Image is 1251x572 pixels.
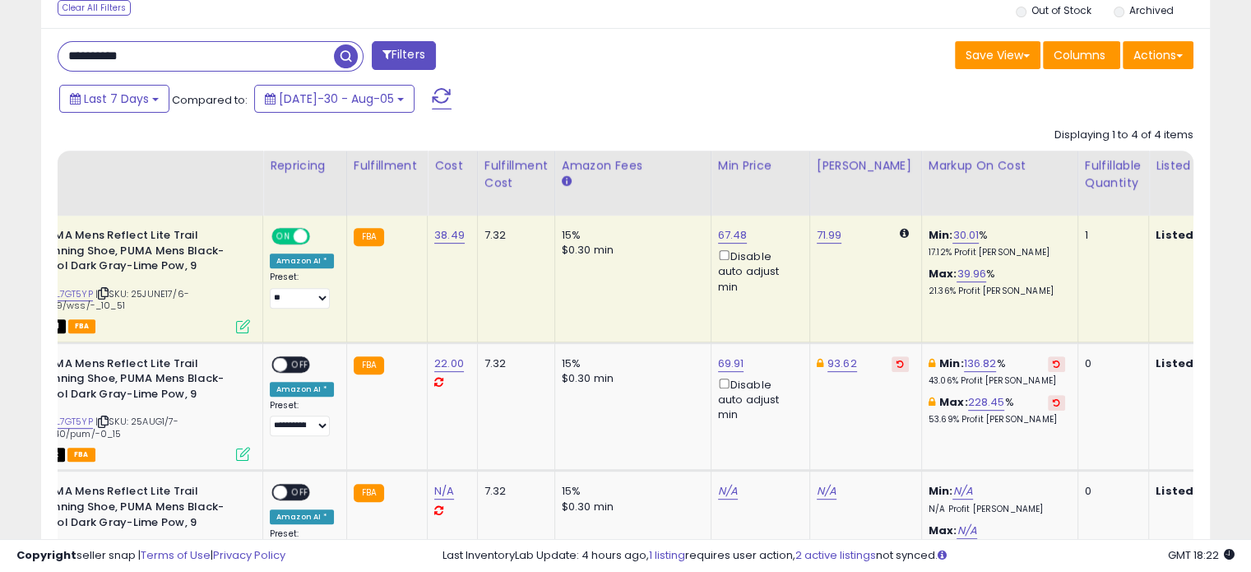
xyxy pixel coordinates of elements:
a: 136.82 [964,356,997,372]
a: 30.01 [952,227,979,244]
strong: Copyright [16,547,76,563]
div: 7.32 [484,484,542,499]
a: 22.00 [434,356,464,372]
small: FBA [354,356,384,374]
div: Amazon AI * [270,509,334,524]
b: Min: [939,356,964,371]
div: ASIN: [3,356,250,460]
b: PUMA Mens Reflect Lite Trail Running Shoe, PUMA Mens Black-Cool Dark Gray-Lime Pow, 9 [40,356,240,407]
div: $0.30 min [562,243,698,258]
a: B0CL7GT5YP [37,287,93,301]
div: Fulfillable Quantity [1085,157,1142,192]
a: N/A [434,483,454,500]
b: PUMA Mens Reflect Lite Trail Running Shoe, PUMA Mens Black-Cool Dark Gray-Lime Pow, 9 [40,484,240,534]
label: Archived [1128,3,1173,17]
p: N/A Profit [PERSON_NAME] [929,504,1065,515]
div: Fulfillment Cost [484,157,548,192]
a: 2 active listings [795,547,876,563]
a: 93.62 [827,356,857,372]
div: 15% [562,484,698,499]
p: 21.36% Profit [PERSON_NAME] [929,286,1065,297]
b: Listed Price: [1156,356,1230,371]
b: Max: [929,266,957,281]
a: 67.48 [718,227,748,244]
span: | SKU: 25JUNE17/6-16/ng/38*59/wss/-_10_51 [3,287,189,312]
div: [PERSON_NAME] [817,157,915,174]
small: Amazon Fees. [562,174,572,189]
p: 53.69% Profit [PERSON_NAME] [929,414,1065,426]
span: OFF [287,357,313,371]
span: ON [273,230,294,244]
label: Out of Stock [1031,3,1091,17]
div: Markup on Cost [929,157,1071,174]
div: % [929,228,1065,258]
div: Amazon Fees [562,157,704,174]
b: Min: [929,483,953,499]
div: Amazon AI * [270,253,334,268]
div: Cost [434,157,470,174]
div: 0 [1085,484,1136,499]
div: seller snap | | [16,548,285,564]
div: $0.30 min [562,500,698,514]
button: Actions [1123,41,1193,69]
div: 15% [562,356,698,371]
div: Repricing [270,157,340,174]
span: OFF [308,230,334,244]
button: Save View [955,41,1040,69]
span: All listings that are unavailable for purchase on Amazon for any reason other than out-of-stock [3,319,66,333]
a: N/A [952,483,972,500]
button: [DATE]-30 - Aug-05 [254,85,415,113]
button: Filters [372,41,436,70]
div: Amazon AI * [270,382,334,397]
small: FBA [354,228,384,246]
a: Privacy Policy [213,547,285,563]
span: [DATE]-30 - Aug-05 [279,91,394,107]
b: Max: [929,523,957,538]
b: PUMA Mens Reflect Lite Trail Running Shoe, PUMA Mens Black-Cool Dark Gray-Lime Pow, 9 [40,228,240,278]
div: Min Price [718,157,803,174]
div: Disable auto adjust min [718,247,797,295]
div: Displaying 1 to 4 of 4 items [1054,128,1193,143]
div: 0 [1085,356,1136,371]
p: 17.12% Profit [PERSON_NAME] [929,247,1065,258]
a: 38.49 [434,227,465,244]
small: FBA [354,484,384,502]
div: Preset: [270,400,334,437]
div: % [929,395,1065,426]
div: 1 [1085,228,1136,243]
div: 7.32 [484,228,542,243]
div: % [929,267,1065,297]
span: FBA [67,448,95,462]
a: 71.99 [817,227,842,244]
a: N/A [957,523,976,539]
div: ASIN: [3,228,250,332]
a: 1 listing [649,547,685,563]
span: 2025-08-13 18:22 GMT [1168,547,1235,563]
button: Columns [1043,41,1120,69]
a: B0CL7GT5YP [37,415,93,429]
span: OFF [287,486,313,500]
div: Preset: [270,272,334,309]
b: Listed Price: [1156,227,1230,243]
a: N/A [718,483,738,500]
a: 39.96 [957,266,986,282]
div: $0.30 min [562,371,698,386]
b: Min: [929,227,953,243]
a: N/A [817,483,836,500]
th: The percentage added to the cost of goods (COGS) that forms the calculator for Min & Max prices. [921,151,1077,216]
a: 69.91 [718,356,744,372]
a: Terms of Use [141,547,211,563]
span: Last 7 Days [84,91,149,107]
b: Max: [939,394,968,410]
span: Columns [1054,47,1105,63]
div: Fulfillment [354,157,420,174]
div: Last InventoryLab Update: 4 hours ago, requires user action, not synced. [442,548,1235,564]
a: 228.45 [968,394,1005,411]
div: 15% [562,228,698,243]
div: Disable auto adjust min [718,375,797,423]
span: FBA [68,319,96,333]
p: 43.06% Profit [PERSON_NAME] [929,375,1065,387]
b: Listed Price: [1156,483,1230,499]
span: | SKU: 25AUG1/7-28/NG/22*40/pum/-0_15 [3,415,179,439]
div: % [929,356,1065,387]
